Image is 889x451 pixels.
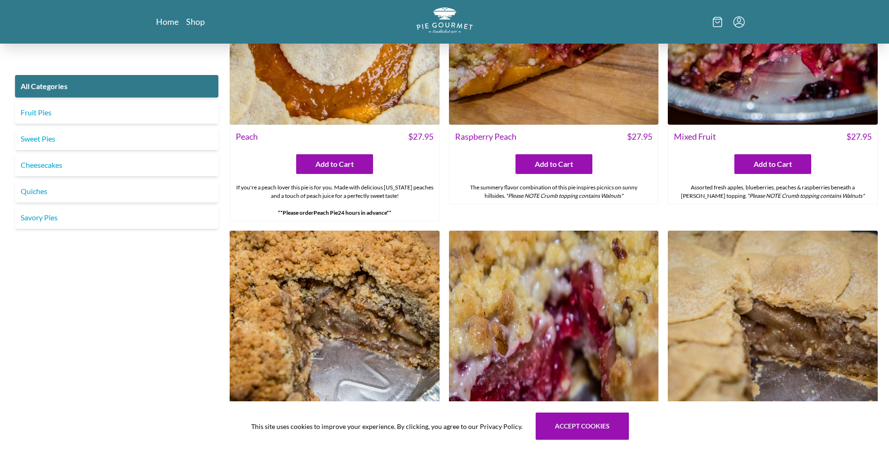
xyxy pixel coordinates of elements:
strong: **Please order 24 hours in advance** [278,209,391,216]
strong: Peach Pie [314,209,338,216]
img: Apple Raspberry [449,231,659,441]
button: Menu [733,16,745,28]
img: French Apple [230,231,440,441]
span: Add to Cart [535,158,573,170]
div: Assorted fresh apples, blueberries, peaches & raspberries beneath a [PERSON_NAME] topping. [668,180,877,204]
a: Quiches [15,180,218,203]
span: $ 27.95 [408,130,433,143]
em: *Please NOTE Crumb topping contains Walnuts* [747,192,865,199]
span: Mixed Fruit [674,130,716,143]
span: Raspberry Peach [455,130,516,143]
a: Logo [417,8,473,36]
a: Fruit Pies [15,101,218,124]
span: Add to Cart [754,158,792,170]
img: logo [417,8,473,33]
button: Accept cookies [536,413,629,440]
span: This site uses cookies to improve your experience. By clicking, you agree to our Privacy Policy. [251,421,523,431]
span: $ 27.95 [627,130,652,143]
img: Apple [668,231,878,441]
a: Savory Pies [15,206,218,229]
button: Add to Cart [734,154,811,174]
span: Add to Cart [315,158,354,170]
a: Shop [186,16,205,27]
a: Cheesecakes [15,154,218,176]
span: $ 27.95 [846,130,872,143]
div: If you're a peach lover this pie is for you. Made with delicious [US_STATE] peaches and a touch o... [230,180,439,221]
em: *Please NOTE Crumb topping contains Walnuts* [506,192,623,199]
div: The summery flavor combination of this pie inspires picnics on sunny hillsides. [449,180,658,204]
a: Home [156,16,179,27]
button: Add to Cart [296,154,373,174]
a: All Categories [15,75,218,98]
button: Add to Cart [515,154,592,174]
a: Sweet Pies [15,128,218,150]
span: Peach [236,130,258,143]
